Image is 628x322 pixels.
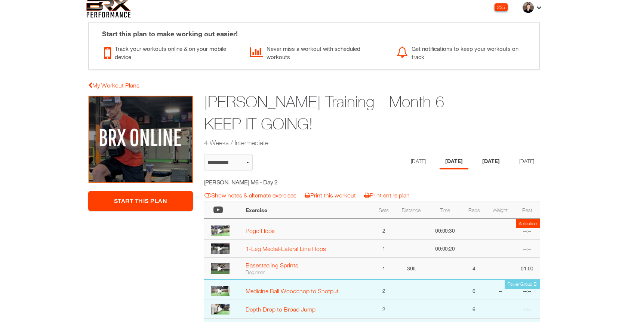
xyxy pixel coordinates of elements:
a: Depth Drop to Broad Jump [246,306,315,313]
img: thumbnail.png [211,243,230,254]
td: 00:00:20 [428,240,462,258]
td: 1 [373,258,395,279]
li: Day 4 [514,154,540,169]
a: Basestealing Sprints [246,262,298,269]
td: 6 [462,279,486,300]
th: Weight [486,202,514,219]
td: 30 [395,258,428,279]
h2: 4 Weeks / Intermediate [204,138,482,147]
a: Medicine Ball Woodchop to Shotput [246,288,339,294]
div: 235 [495,3,508,11]
span: ft [413,265,415,272]
th: Rest [514,202,540,219]
li: Day 3 [477,154,505,169]
td: 01:00 [514,258,540,279]
th: Time [428,202,462,219]
a: Print entire plan [364,192,410,199]
img: thumbnail.png [211,286,230,296]
td: --:-- [514,300,540,318]
th: Sets [373,202,395,219]
img: thumbnail.png [211,304,230,314]
td: 2 [373,279,395,300]
a: My Workout Plans [88,82,139,89]
td: -- [486,279,514,300]
th: Reps [462,202,486,219]
h1: [PERSON_NAME] Training - Month 6 - KEEP IT GOING! [204,91,482,135]
div: Never miss a workout with scheduled workouts [250,43,385,61]
a: 1-Leg Medial-Lateral Line Hops [246,245,326,252]
h5: [PERSON_NAME] M6 - Day 2 [204,178,338,186]
th: Distance [395,202,428,219]
a: Start This Plan [88,191,193,211]
div: Start this plan to make working out easier! [95,23,533,39]
img: thumb.jpg [523,2,534,13]
a: Show notes & alternate exercises [204,192,296,199]
td: 00:00:30 [428,219,462,240]
img: thumbnail.png [211,263,230,274]
td: --:-- [514,240,540,258]
img: thumbnail.png [211,226,230,236]
td: 2 [373,219,395,240]
td: 4 [462,258,486,279]
div: Beginner [246,269,369,276]
a: Print this workout [305,192,356,199]
td: Power Group B [505,280,540,289]
td: 2 [373,300,395,318]
li: Day 2 [440,154,468,169]
div: Get notifications to keep your workouts on track [397,43,532,61]
div: Track your workouts online & on your mobile device [104,43,239,61]
th: Exercise [242,202,373,219]
li: Day 1 [405,154,431,169]
a: Pogo Hops [246,227,275,234]
img: Garrett Ziegler Training - Month 6 - KEEP IT GOING! [88,95,193,184]
td: 1 [373,240,395,258]
td: 6 [462,300,486,318]
td: --:-- [514,219,540,240]
td: --:-- [514,279,540,300]
td: Activation [516,219,540,228]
